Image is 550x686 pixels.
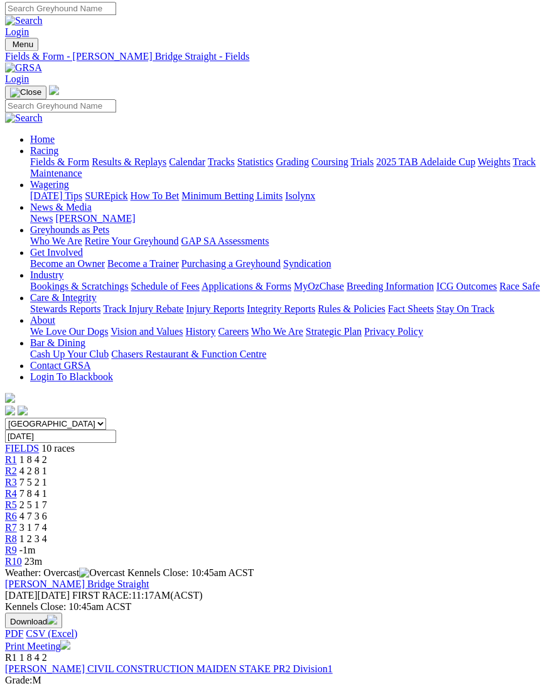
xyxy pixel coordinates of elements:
a: Applications & Forms [202,281,291,291]
span: 23m [24,556,42,567]
a: R6 [5,511,17,521]
div: Greyhounds as Pets [30,236,545,247]
button: Toggle navigation [5,85,46,99]
a: Statistics [237,156,274,167]
a: Who We Are [30,236,82,246]
img: twitter.svg [18,405,28,415]
a: Calendar [169,156,205,167]
span: Weather: Overcast [5,567,127,578]
div: Racing [30,156,545,179]
a: Retire Your Greyhound [85,236,179,246]
a: Track Maintenance [30,156,536,178]
img: download.svg [47,614,57,624]
a: Racing [30,145,58,156]
a: MyOzChase [294,281,344,291]
a: Breeding Information [347,281,434,291]
img: printer.svg [60,640,70,650]
a: R5 [5,499,17,510]
a: Strategic Plan [306,326,362,337]
a: Fields & Form [30,156,89,167]
a: Login [5,26,29,37]
img: GRSA [5,62,42,73]
span: R1 [5,652,17,663]
a: [PERSON_NAME] [55,213,135,224]
div: News & Media [30,213,545,224]
span: [DATE] [5,590,38,601]
span: 4 2 8 1 [19,465,47,476]
span: 11:17AM(ACST) [72,590,203,601]
a: Cash Up Your Club [30,349,109,359]
a: Who We Are [251,326,303,337]
a: Login To Blackbook [30,371,113,382]
div: Care & Integrity [30,303,545,315]
div: M [5,675,545,686]
span: R9 [5,545,17,555]
a: [PERSON_NAME] CIVIL CONSTRUCTION MAIDEN STAKE PR2 Division1 [5,663,333,674]
a: ICG Outcomes [436,281,497,291]
a: Industry [30,269,63,280]
a: [DATE] Tips [30,190,82,201]
a: Become an Owner [30,258,105,269]
a: About [30,315,55,325]
img: Search [5,15,43,26]
a: Rules & Policies [318,303,386,314]
img: Overcast [79,567,125,579]
span: Grade: [5,675,33,685]
a: History [185,326,215,337]
a: Tracks [208,156,235,167]
a: Care & Integrity [30,292,97,303]
a: Home [30,134,55,144]
a: Syndication [283,258,331,269]
a: R1 [5,454,17,465]
img: facebook.svg [5,405,15,415]
a: R4 [5,488,17,499]
a: Results & Replays [92,156,166,167]
a: R3 [5,477,17,487]
a: R10 [5,556,22,567]
a: Coursing [311,156,348,167]
span: Menu [13,40,33,49]
input: Select date [5,430,116,443]
input: Search [5,99,116,112]
div: Download [5,628,545,640]
span: 2 5 1 7 [19,499,47,510]
div: Wagering [30,190,545,202]
div: Get Involved [30,258,545,269]
a: 2025 TAB Adelaide Cup [376,156,475,167]
a: Grading [276,156,309,167]
button: Toggle navigation [5,38,38,51]
a: Purchasing a Greyhound [181,258,281,269]
a: Become a Trainer [107,258,179,269]
a: R7 [5,522,17,533]
a: How To Bet [131,190,180,201]
a: Stay On Track [436,303,494,314]
a: News [30,213,53,224]
a: [PERSON_NAME] Bridge Straight [5,579,149,589]
a: Fact Sheets [388,303,434,314]
a: Integrity Reports [247,303,315,314]
a: Print Meeting [5,641,70,651]
a: Trials [350,156,374,167]
span: 1 8 4 2 [19,454,47,465]
a: Chasers Restaurant & Function Centre [111,349,266,359]
span: FIRST RACE: [72,590,131,601]
a: Login [5,73,29,84]
input: Search [5,2,116,15]
a: Weights [478,156,510,167]
div: Industry [30,281,545,292]
a: Race Safe [499,281,539,291]
a: Minimum Betting Limits [181,190,283,201]
span: Kennels Close: 10:45am ACST [127,567,254,578]
a: FIELDS [5,443,39,454]
a: Isolynx [285,190,315,201]
div: Bar & Dining [30,349,545,360]
a: GAP SA Assessments [181,236,269,246]
button: Download [5,612,62,628]
a: Privacy Policy [364,326,423,337]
